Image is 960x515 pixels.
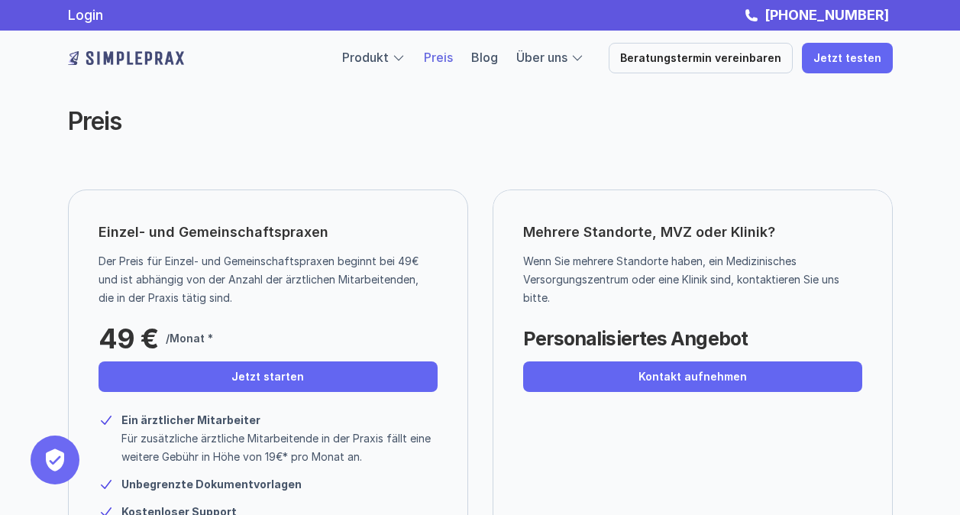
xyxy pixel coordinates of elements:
strong: [PHONE_NUMBER] [764,7,889,23]
p: Der Preis für Einzel- und Gemeinschaftspraxen beginnt bei 49€ und ist abhängig von der Anzahl der... [99,252,426,307]
a: Blog [471,50,498,65]
p: /Monat * [166,329,213,348]
a: Login [68,7,103,23]
a: Jetzt starten [99,361,438,392]
a: Jetzt testen [802,43,893,73]
p: Beratungstermin vereinbaren [620,52,781,65]
a: [PHONE_NUMBER] [761,7,893,23]
p: Jetzt testen [813,52,881,65]
strong: Unbegrenzte Dokumentvorlagen [121,478,302,491]
p: Kontakt aufnehmen [638,371,747,384]
p: Personalisiertes Angebot [523,323,748,354]
h2: Preis [68,107,641,136]
p: Mehrere Standorte, MVZ oder Klinik? [523,220,862,245]
a: Über uns [516,50,567,65]
p: Wenn Sie mehrere Standorte haben, ein Medizinisches Versorgungszentrum oder eine Klinik sind, kon... [523,252,851,307]
p: Für zusätzliche ärztliche Mitarbeitende in der Praxis fällt eine weitere Gebühr in Höhe von 19€* ... [121,429,438,466]
p: Einzel- und Gemeinschaftspraxen [99,220,328,245]
a: Produkt [342,50,389,65]
strong: Ein ärztlicher Mitarbeiter [121,413,260,426]
p: 49 € [99,323,158,354]
a: Beratungstermin vereinbaren [609,43,793,73]
a: Preis [424,50,453,65]
a: Kontakt aufnehmen [523,361,862,392]
p: Jetzt starten [231,371,304,384]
